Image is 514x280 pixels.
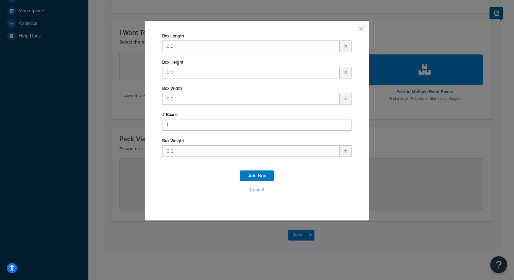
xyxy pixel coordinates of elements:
button: Cancel [162,185,352,195]
label: Box Length [162,33,184,38]
span: in [340,67,352,78]
label: Box Height [162,60,183,65]
span: lb [340,145,352,157]
span: in [340,40,352,52]
label: Box Weight [162,138,184,143]
label: # Boxes [162,112,177,117]
button: Add Box [240,170,274,181]
label: Box Width [162,86,182,91]
span: in [340,93,352,104]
